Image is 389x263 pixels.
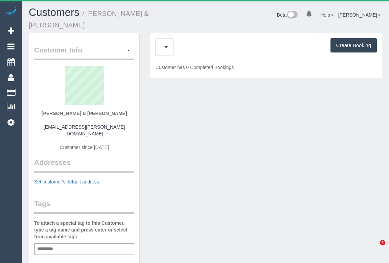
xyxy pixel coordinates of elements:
a: Beta [277,12,298,18]
a: [EMAIL_ADDRESS][PERSON_NAME][DOMAIN_NAME] [44,124,125,136]
img: New interface [287,11,298,20]
a: Help [320,12,334,18]
p: Customer has 0 Completed Bookings [155,64,377,71]
a: Set customer's default address [34,179,99,184]
a: Customers [29,6,79,18]
small: / [PERSON_NAME] & [PERSON_NAME] [29,10,148,29]
legend: Tags [34,199,134,214]
span: Customer since [DATE] [60,145,109,150]
strong: [PERSON_NAME] & [PERSON_NAME] [42,111,127,116]
a: [PERSON_NAME] [338,12,381,18]
button: Create Booking [330,38,377,52]
span: 4 [380,240,385,245]
legend: Customer Info [34,45,134,60]
iframe: Intercom live chat [366,240,382,256]
label: To attach a special tag to this Customer, type a tag name and press enter or select from availabl... [34,220,134,240]
img: Automaid Logo [4,7,18,16]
